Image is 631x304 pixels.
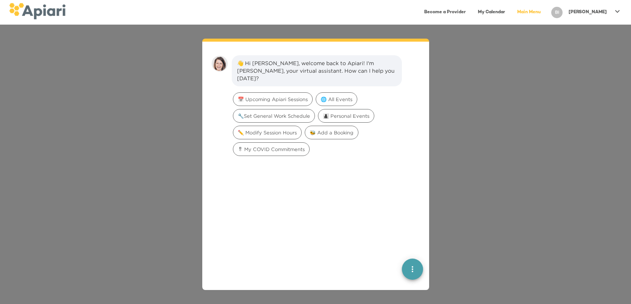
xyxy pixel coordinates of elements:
[318,112,374,120] span: 👩‍👧‍👦 Personal Events
[305,129,358,136] span: 🐝 Add a Booking
[233,126,302,139] div: ✏️ Modify Session Hours
[305,126,358,139] div: 🐝 Add a Booking
[473,5,510,20] a: My Calendar
[420,5,470,20] a: Become a Provider
[9,3,65,19] img: logo
[569,9,607,16] p: [PERSON_NAME]
[233,109,315,123] div: 🔧Set General Work Schedule
[211,55,228,72] img: amy.37686e0395c82528988e.png
[233,129,301,136] span: ✏️ Modify Session Hours
[233,146,309,153] span: 🎖 My COVID Commitments
[551,7,563,18] div: BI
[233,142,310,156] div: 🎖 My COVID Commitments
[316,96,357,103] span: 🌐 All Events
[318,109,374,123] div: 👩‍👧‍👦 Personal Events
[513,5,545,20] a: Main Menu
[402,258,423,279] button: quick menu
[237,59,397,82] div: 👋 Hi [PERSON_NAME], welcome back to Apiari! I'm [PERSON_NAME], your virtual assistant. How can I ...
[316,92,357,106] div: 🌐 All Events
[233,92,313,106] div: 📅 Upcoming Apiari Sessions
[233,112,315,120] span: 🔧Set General Work Schedule
[233,96,312,103] span: 📅 Upcoming Apiari Sessions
